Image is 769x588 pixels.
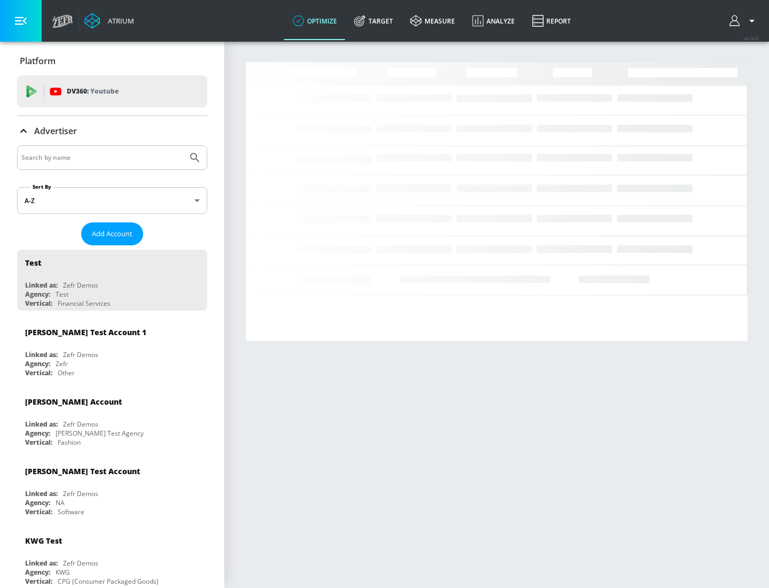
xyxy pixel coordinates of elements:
a: Target [346,2,402,40]
span: v 4.24.0 [743,35,758,41]
div: Atrium [104,16,134,26]
div: Zefr Demos [63,281,98,290]
div: [PERSON_NAME] Test AccountLinked as:Zefr DemosAgency:NAVertical:Software [17,458,207,519]
div: Other [58,368,75,377]
div: Test [56,290,68,299]
div: CPG (Consumer Packaged Goods) [58,577,159,586]
div: Agency: [25,568,50,577]
div: KWG [56,568,70,577]
div: Vertical: [25,299,52,308]
a: measure [402,2,464,40]
div: A-Z [17,187,207,214]
button: Add Account [81,222,143,245]
div: Agency: [25,498,50,507]
div: Linked as: [25,489,58,498]
div: [PERSON_NAME] Test Agency [56,429,144,438]
div: Linked as: [25,420,58,429]
a: Analyze [464,2,523,40]
div: KWG Test [25,536,62,546]
div: Linked as: [25,281,58,290]
div: Zefr Demos [63,489,98,498]
span: Add Account [92,228,132,240]
div: TestLinked as:Zefr DemosAgency:TestVertical:Financial Services [17,250,207,311]
div: Software [58,507,84,516]
div: DV360: Youtube [17,75,207,107]
p: Advertiser [34,125,77,137]
div: Advertiser [17,116,207,146]
div: [PERSON_NAME] Test Account 1 [25,327,146,337]
div: Platform [17,46,207,76]
div: [PERSON_NAME] Account [25,397,122,407]
div: Vertical: [25,438,52,447]
div: Test [25,258,41,268]
div: Agency: [25,290,50,299]
div: Financial Services [58,299,111,308]
div: Agency: [25,359,50,368]
input: Search by name [21,151,183,165]
div: Zefr [56,359,68,368]
div: Vertical: [25,507,52,516]
div: Zefr Demos [63,420,98,429]
label: Sort By [30,183,53,190]
a: optimize [284,2,346,40]
div: Zefr Demos [63,350,98,359]
div: NA [56,498,65,507]
div: [PERSON_NAME] AccountLinked as:Zefr DemosAgency:[PERSON_NAME] Test AgencyVertical:Fashion [17,389,207,450]
p: Platform [20,55,56,67]
div: Linked as: [25,350,58,359]
p: DV360: [67,86,119,97]
a: Report [523,2,579,40]
div: Fashion [58,438,81,447]
div: [PERSON_NAME] Test Account 1Linked as:Zefr DemosAgency:ZefrVertical:Other [17,319,207,380]
p: Youtube [90,86,119,97]
a: Atrium [84,13,134,29]
div: Linked as: [25,559,58,568]
div: Vertical: [25,368,52,377]
div: Zefr Demos [63,559,98,568]
div: Vertical: [25,577,52,586]
div: Agency: [25,429,50,438]
div: [PERSON_NAME] Test Account [25,466,140,476]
